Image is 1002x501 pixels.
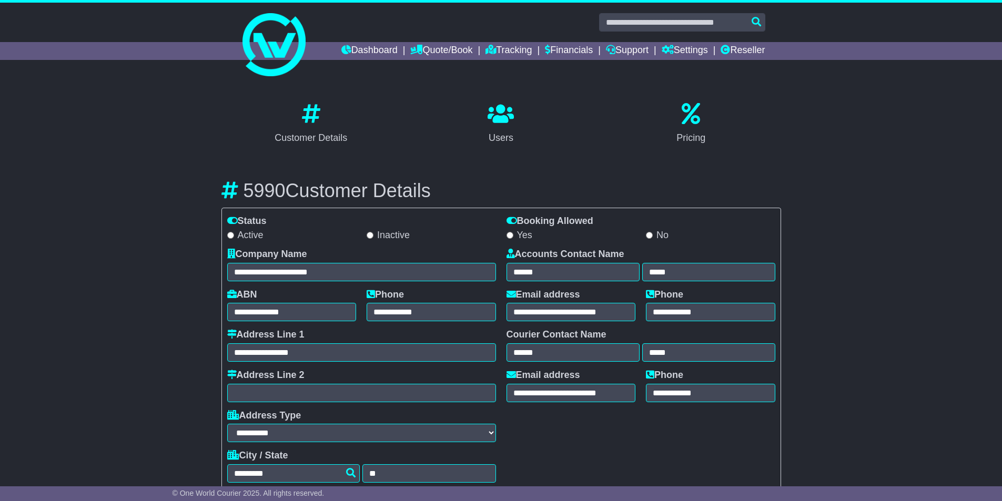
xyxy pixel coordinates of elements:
[410,42,472,60] a: Quote/Book
[227,216,267,227] label: Status
[545,42,593,60] a: Financials
[275,131,347,145] div: Customer Details
[662,42,708,60] a: Settings
[676,131,705,145] div: Pricing
[670,99,712,149] a: Pricing
[507,232,513,239] input: Yes
[227,289,257,301] label: ABN
[227,450,288,462] label: City / State
[507,216,593,227] label: Booking Allowed
[244,180,286,201] span: 5990
[488,131,514,145] div: Users
[507,230,532,241] label: Yes
[646,230,669,241] label: No
[507,370,580,381] label: Email address
[485,42,532,60] a: Tracking
[507,289,580,301] label: Email address
[268,99,354,149] a: Customer Details
[227,232,234,239] input: Active
[367,289,404,301] label: Phone
[606,42,649,60] a: Support
[507,329,606,341] label: Courier Contact Name
[227,230,264,241] label: Active
[481,99,521,149] a: Users
[341,42,398,60] a: Dashboard
[227,329,305,341] label: Address Line 1
[721,42,765,60] a: Reseller
[646,289,683,301] label: Phone
[367,230,410,241] label: Inactive
[227,249,307,260] label: Company Name
[646,370,683,381] label: Phone
[221,180,781,201] h3: Customer Details
[646,232,653,239] input: No
[507,249,624,260] label: Accounts Contact Name
[227,370,305,381] label: Address Line 2
[227,410,301,422] label: Address Type
[367,232,373,239] input: Inactive
[173,489,325,497] span: © One World Courier 2025. All rights reserved.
